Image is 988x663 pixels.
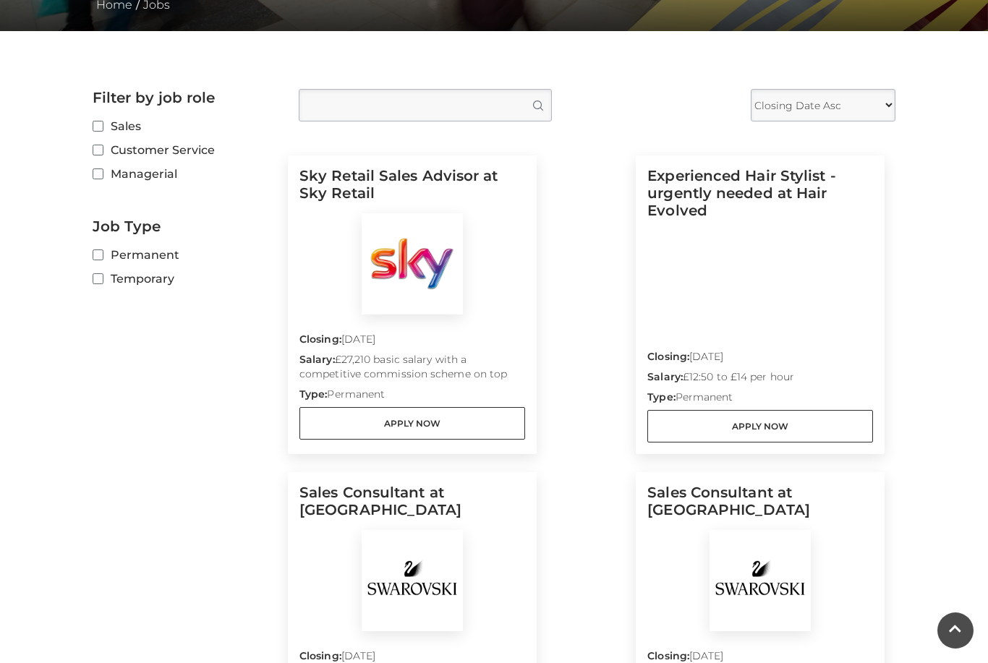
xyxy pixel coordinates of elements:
h5: Sales Consultant at [GEOGRAPHIC_DATA] [299,484,525,530]
p: [DATE] [647,349,873,369]
p: Permanent [299,387,525,407]
strong: Type: [299,388,327,401]
strong: Salary: [299,353,335,366]
h5: Experienced Hair Stylist - urgently needed at Hair Evolved [647,167,873,231]
strong: Closing: [299,333,341,346]
label: Permanent [93,246,277,264]
strong: Closing: [647,649,689,662]
h2: Filter by job role [93,89,277,106]
a: Apply Now [299,407,525,440]
p: £12:50 to £14 per hour [647,369,873,390]
label: Managerial [93,165,277,183]
h5: Sky Retail Sales Advisor at Sky Retail [299,167,525,213]
img: Swarovski [362,530,463,631]
img: Sky Retail [362,213,463,315]
label: Sales [93,117,277,135]
strong: Type: [647,390,675,403]
strong: Closing: [647,350,689,363]
label: Customer Service [93,141,277,159]
strong: Closing: [299,649,341,662]
p: [DATE] [299,332,525,352]
a: Apply Now [647,410,873,442]
h2: Job Type [93,218,277,235]
h5: Sales Consultant at [GEOGRAPHIC_DATA] [647,484,873,530]
label: Temporary [93,270,277,288]
strong: Salary: [647,370,683,383]
img: Swarovski [710,530,811,631]
p: £27,210 basic salary with a competitive commission scheme on top [299,352,525,387]
p: Permanent [647,390,873,410]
